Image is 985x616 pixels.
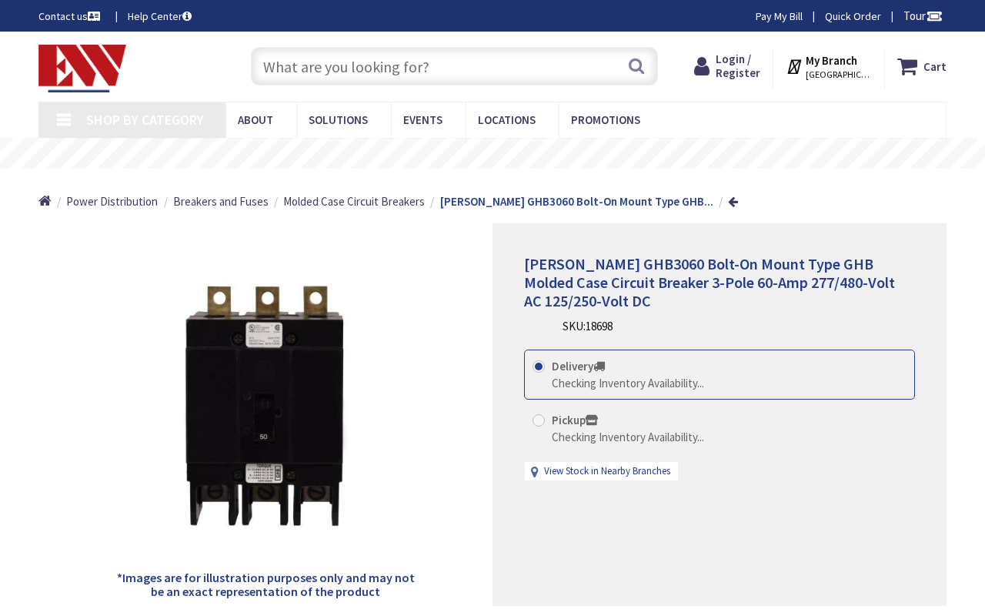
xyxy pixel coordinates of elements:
span: Solutions [309,112,368,127]
a: Help Center [128,8,192,24]
span: Login / Register [716,52,760,80]
a: Login / Register [694,52,760,80]
span: Shop By Category [86,111,204,129]
span: Molded Case Circuit Breakers [283,194,425,209]
img: Eaton GHB3060 Bolt-On Mount Type GHB Molded Case Circuit Breaker 3-Pole 60-Amp 277/480-Volt AC 12... [112,250,420,559]
img: Electrical Wholesalers, Inc. [38,45,126,92]
div: SKU: [563,318,613,334]
h5: *Images are for illustration purposes only and may not be an exact representation of the product [111,571,419,598]
span: [GEOGRAPHIC_DATA], [GEOGRAPHIC_DATA] [806,69,871,81]
span: 18698 [586,319,613,333]
rs-layer: Free Same Day Pickup at 19 Locations [366,146,647,162]
a: Pay My Bill [756,8,803,24]
a: Molded Case Circuit Breakers [283,193,425,209]
span: [PERSON_NAME] GHB3060 Bolt-On Mount Type GHB Molded Case Circuit Breaker 3-Pole 60-Amp 277/480-Vo... [524,254,895,310]
div: Checking Inventory Availability... [552,375,704,391]
span: Promotions [571,112,640,127]
a: Power Distribution [66,193,158,209]
span: Events [403,112,442,127]
span: Tour [903,8,943,23]
a: View Stock in Nearby Branches [544,464,670,479]
a: Breakers and Fuses [173,193,269,209]
strong: Delivery [552,359,605,373]
span: About [238,112,273,127]
a: Quick Order [825,8,881,24]
input: What are you looking for? [251,47,658,85]
a: Cart [897,52,947,80]
strong: [PERSON_NAME] GHB3060 Bolt-On Mount Type GHB... [440,194,713,209]
div: My Branch [GEOGRAPHIC_DATA], [GEOGRAPHIC_DATA] [786,52,871,80]
div: Checking Inventory Availability... [552,429,704,445]
span: Power Distribution [66,194,158,209]
strong: Pickup [552,413,598,427]
span: Locations [478,112,536,127]
strong: My Branch [806,53,857,68]
strong: Cart [923,52,947,80]
span: Breakers and Fuses [173,194,269,209]
a: Contact us [38,8,103,24]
